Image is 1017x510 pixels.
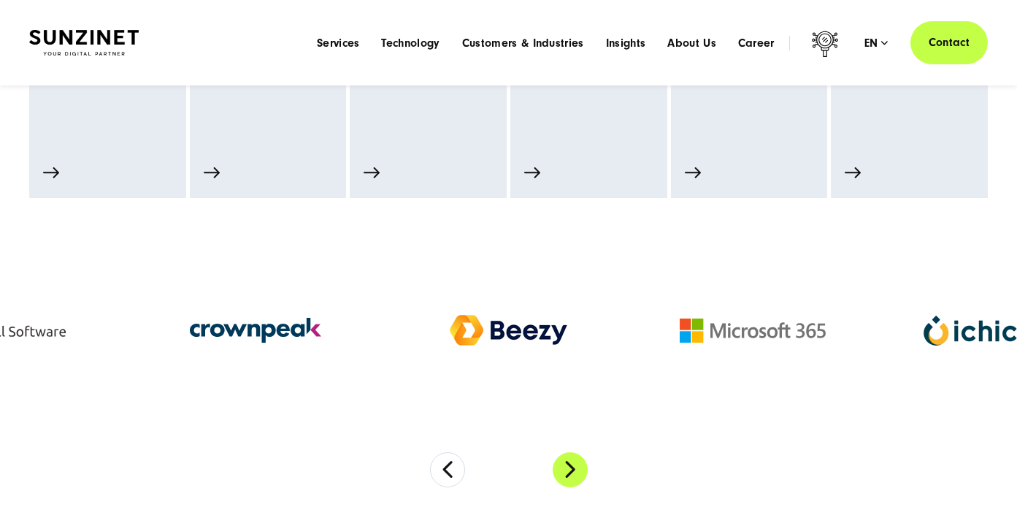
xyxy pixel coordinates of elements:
a: Insights [606,36,646,50]
img: Microsoft 365 Agency - Microsoft Dynamics Agency SUNZINET [680,319,826,342]
a: Contact [910,21,988,64]
a: Career [738,36,775,50]
a: Technology [381,36,440,50]
a: About Us [667,36,716,50]
button: Next [553,452,588,487]
img: Beezy Partner Agency - Digital Workplace Agency SUNZINET [436,303,582,358]
div: en [864,36,889,50]
button: Previous [430,452,465,487]
img: SUNZINET Full Service Digital Agentur [29,30,139,56]
a: Customers & Industries [462,36,584,50]
img: Crownpeak Partner Agency - Digital Agency for Headless CMS development SUNZINET [174,248,338,413]
a: Services [317,36,360,50]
